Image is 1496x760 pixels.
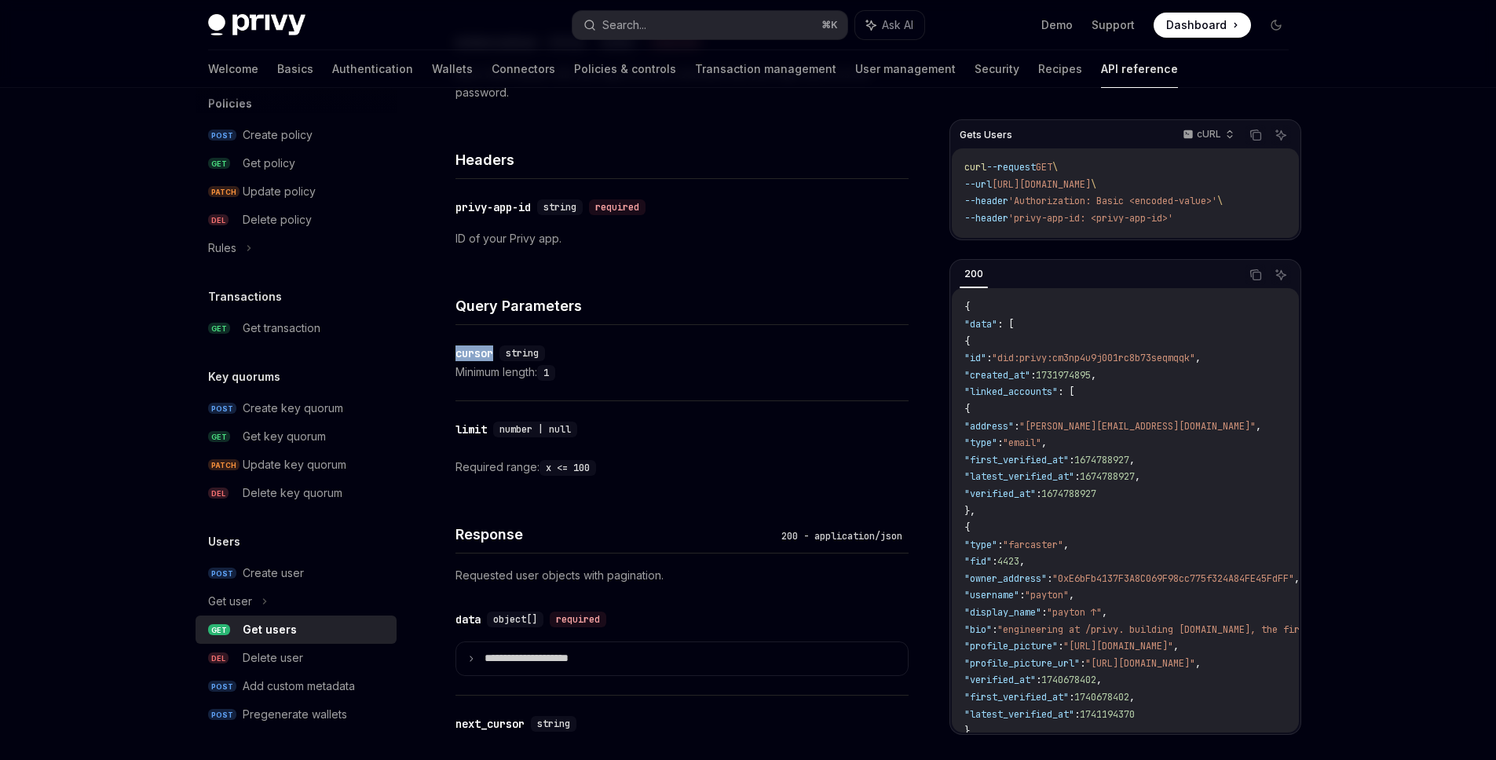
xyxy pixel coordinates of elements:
[1129,454,1135,466] span: ,
[499,423,571,436] span: number | null
[1014,420,1019,433] span: :
[964,539,997,551] span: "type"
[432,50,473,88] a: Wallets
[196,672,397,700] a: POSTAdd custom metadata
[243,427,326,446] div: Get key quorum
[208,239,236,258] div: Rules
[964,385,1058,398] span: "linked_accounts"
[243,182,316,201] div: Update policy
[208,488,229,499] span: DEL
[882,17,913,33] span: Ask AI
[455,524,775,545] h4: Response
[196,479,397,507] a: DELDelete key quorum
[1166,17,1227,33] span: Dashboard
[1069,589,1074,601] span: ,
[1058,640,1063,652] span: :
[1038,50,1082,88] a: Recipes
[1008,212,1173,225] span: 'privy-app-id: <privy-app-id>'
[208,186,240,198] span: PATCH
[1058,385,1074,398] span: : [
[992,623,997,636] span: :
[455,295,909,316] h4: Query Parameters
[1096,674,1102,686] span: ,
[1074,691,1129,703] span: 1740678402
[1271,265,1291,285] button: Ask AI
[964,437,997,449] span: "type"
[455,716,525,732] div: next_cursor
[964,572,1047,585] span: "owner_address"
[1294,572,1300,585] span: ,
[1069,691,1074,703] span: :
[964,657,1080,670] span: "profile_picture_url"
[208,214,229,226] span: DEL
[243,455,346,474] div: Update key quorum
[992,555,997,568] span: :
[1030,369,1036,382] span: :
[1019,589,1025,601] span: :
[196,616,397,644] a: GETGet users
[964,555,992,568] span: "fid"
[1217,195,1223,207] span: \
[1256,420,1261,433] span: ,
[855,11,924,39] button: Ask AI
[208,367,280,386] h5: Key quorums
[196,149,397,177] a: GETGet policy
[1074,708,1080,721] span: :
[1091,178,1096,191] span: \
[1245,265,1266,285] button: Copy the contents from the code block
[208,403,236,415] span: POST
[540,460,596,476] code: x <= 100
[1041,488,1096,500] span: 1674788927
[455,149,909,170] h4: Headers
[455,345,493,361] div: cursor
[964,301,970,313] span: {
[196,451,397,479] a: PATCHUpdate key quorum
[986,352,992,364] span: :
[964,521,970,534] span: {
[455,566,909,585] p: Requested user objects with pagination.
[964,352,986,364] span: "id"
[208,568,236,579] span: POST
[964,623,992,636] span: "bio"
[1085,657,1195,670] span: "[URL][DOMAIN_NAME]"
[1008,195,1217,207] span: 'Authorization: Basic <encoded-value>'
[196,644,397,672] a: DELDelete user
[695,50,836,88] a: Transaction management
[964,454,1069,466] span: "first_verified_at"
[208,323,230,334] span: GET
[1041,17,1073,33] a: Demo
[1047,606,1102,619] span: "payton ↑"
[455,199,531,215] div: privy-app-id
[243,319,320,338] div: Get transaction
[992,352,1195,364] span: "did:privy:cm3np4u9j001rc8b73seqmqqk"
[1129,691,1135,703] span: ,
[208,624,230,636] span: GET
[243,564,304,583] div: Create user
[964,606,1041,619] span: "display_name"
[196,121,397,149] a: POSTCreate policy
[1003,437,1041,449] span: "email"
[243,620,297,639] div: Get users
[1036,161,1052,174] span: GET
[543,201,576,214] span: string
[964,335,970,348] span: {
[455,458,909,477] div: Required range:
[1036,369,1091,382] span: 1731974895
[986,161,1036,174] span: --request
[208,709,236,721] span: POST
[997,539,1003,551] span: :
[964,674,1036,686] span: "verified_at"
[964,470,1074,483] span: "latest_verified_at"
[196,559,397,587] a: POSTCreate user
[1264,13,1289,38] button: Toggle dark mode
[243,649,303,667] div: Delete user
[243,484,342,502] div: Delete key quorum
[964,725,975,737] span: },
[1173,640,1179,652] span: ,
[1080,708,1135,721] span: 1741194370
[1025,589,1069,601] span: "payton"
[1245,125,1266,145] button: Copy the contents from the code block
[964,369,1030,382] span: "created_at"
[243,399,343,418] div: Create key quorum
[455,363,909,382] div: Minimum length:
